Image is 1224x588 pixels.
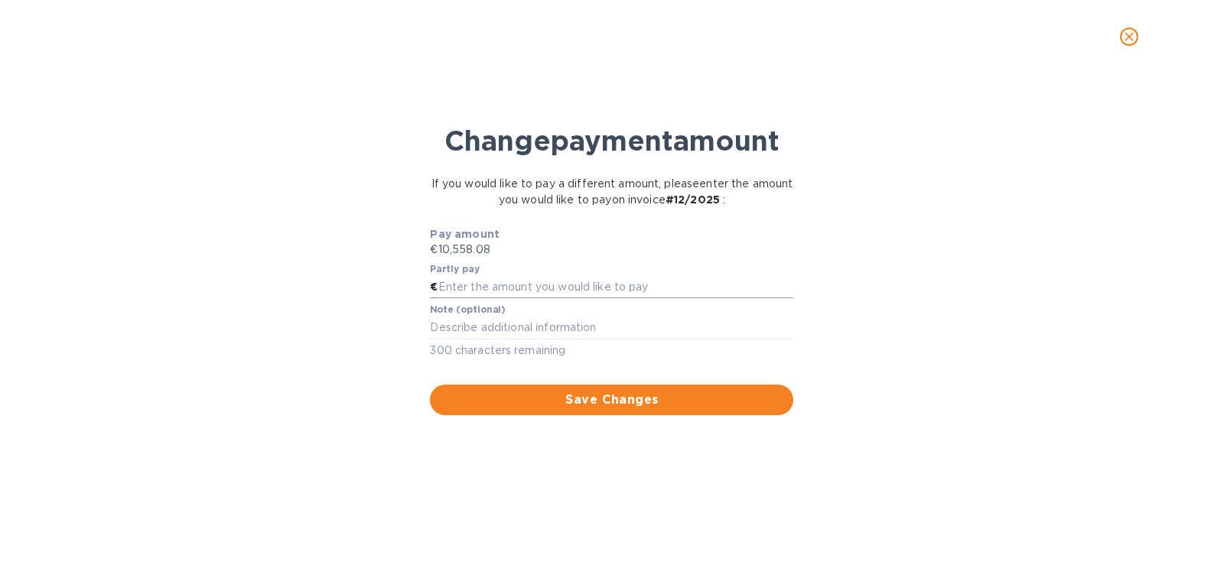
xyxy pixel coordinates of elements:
b: Change payment amount [444,124,780,158]
p: 300 characters remaining [430,342,793,359]
input: Enter the amount you would like to pay [438,276,794,299]
p: €10,558.08 [430,242,793,258]
b: # 12/2025 [666,193,720,206]
b: Pay amount [430,228,500,240]
label: Partly pay [430,265,480,274]
p: If you would like to pay a different amount, please enter the amount you would like to pay on inv... [424,176,800,208]
button: Save Changes [430,385,793,415]
span: Save Changes [442,391,781,409]
label: Note (optional) [430,306,505,315]
div: € [430,276,438,299]
button: close [1111,18,1147,55]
